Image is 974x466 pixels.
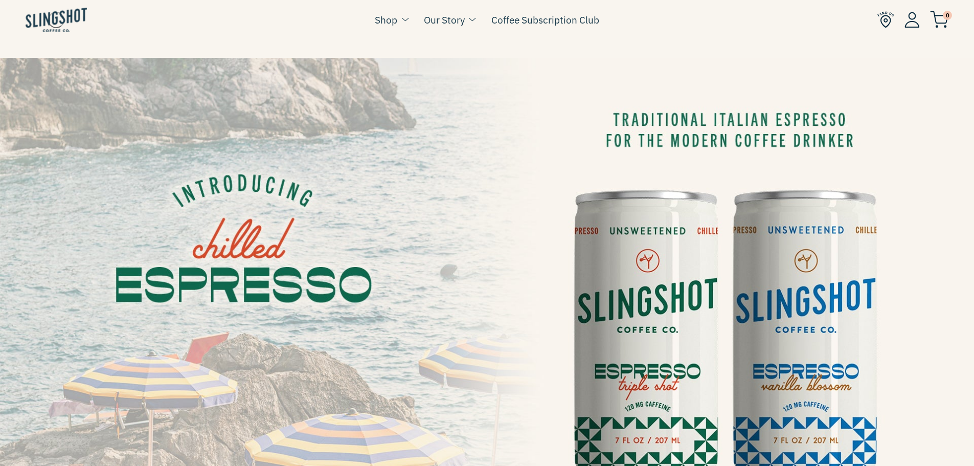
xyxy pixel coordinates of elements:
[877,11,894,28] img: Find Us
[375,12,397,28] a: Shop
[943,11,952,20] span: 0
[930,11,948,28] img: cart
[424,12,465,28] a: Our Story
[904,12,920,28] img: Account
[930,13,948,26] a: 0
[491,12,599,28] a: Coffee Subscription Club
